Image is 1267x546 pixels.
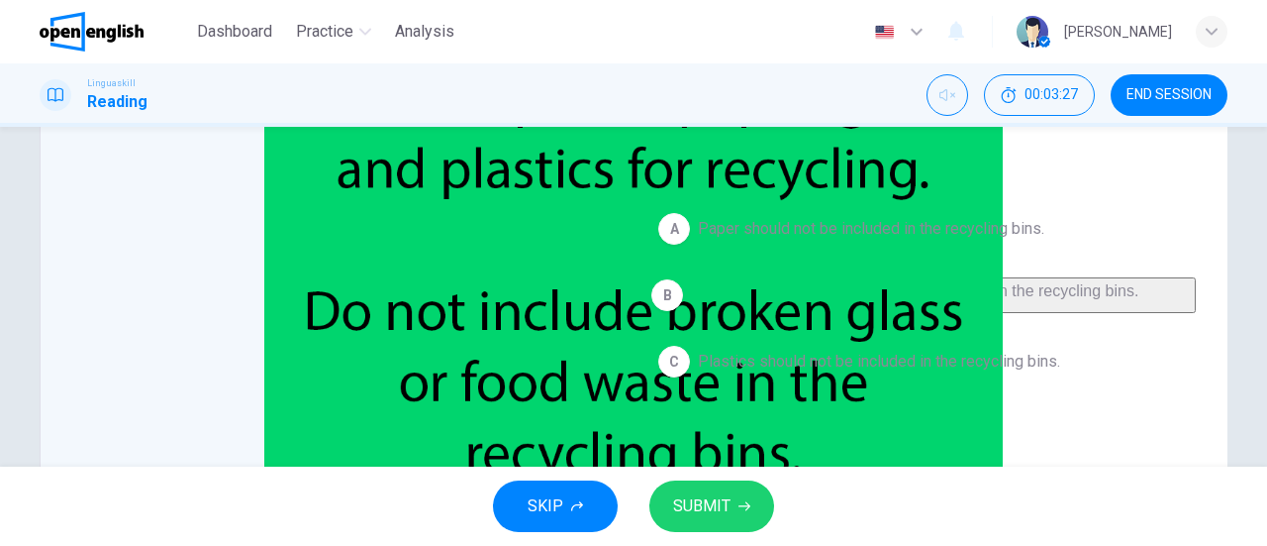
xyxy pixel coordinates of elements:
button: Practice [288,14,379,50]
button: SUBMIT [649,481,774,532]
img: en [872,25,897,40]
button: Dashboard [189,14,280,50]
div: Hide [984,74,1095,116]
div: B [651,279,683,311]
div: C [658,346,690,378]
span: Practice [296,20,353,44]
span: Paper should not be included in the recycling bins. [698,217,1044,241]
span: Linguaskill [87,76,136,90]
span: Dashboard [197,20,272,44]
div: Unmute [926,74,968,116]
span: 00:03:27 [1024,87,1078,103]
span: END SESSION [1126,87,1212,103]
span: SKIP [528,492,563,520]
button: CPlastics should not be included in the recycling bins. [649,337,1196,386]
a: OpenEnglish logo [40,12,189,52]
button: SKIP [493,481,618,532]
button: 00:03:27 [984,74,1095,116]
span: SUBMIT [673,492,731,520]
button: APaper should not be included in the recycling bins. [649,204,1196,254]
span: Plastics should not be included in the recycling bins. [698,350,1060,374]
div: [PERSON_NAME] [1064,20,1172,44]
h1: Reading [87,90,147,114]
img: OpenEnglish logo [40,12,144,52]
span: Analysis [395,20,454,44]
img: Profile picture [1017,16,1048,48]
button: Analysis [387,14,462,50]
div: A [658,213,690,245]
button: END SESSION [1111,74,1227,116]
